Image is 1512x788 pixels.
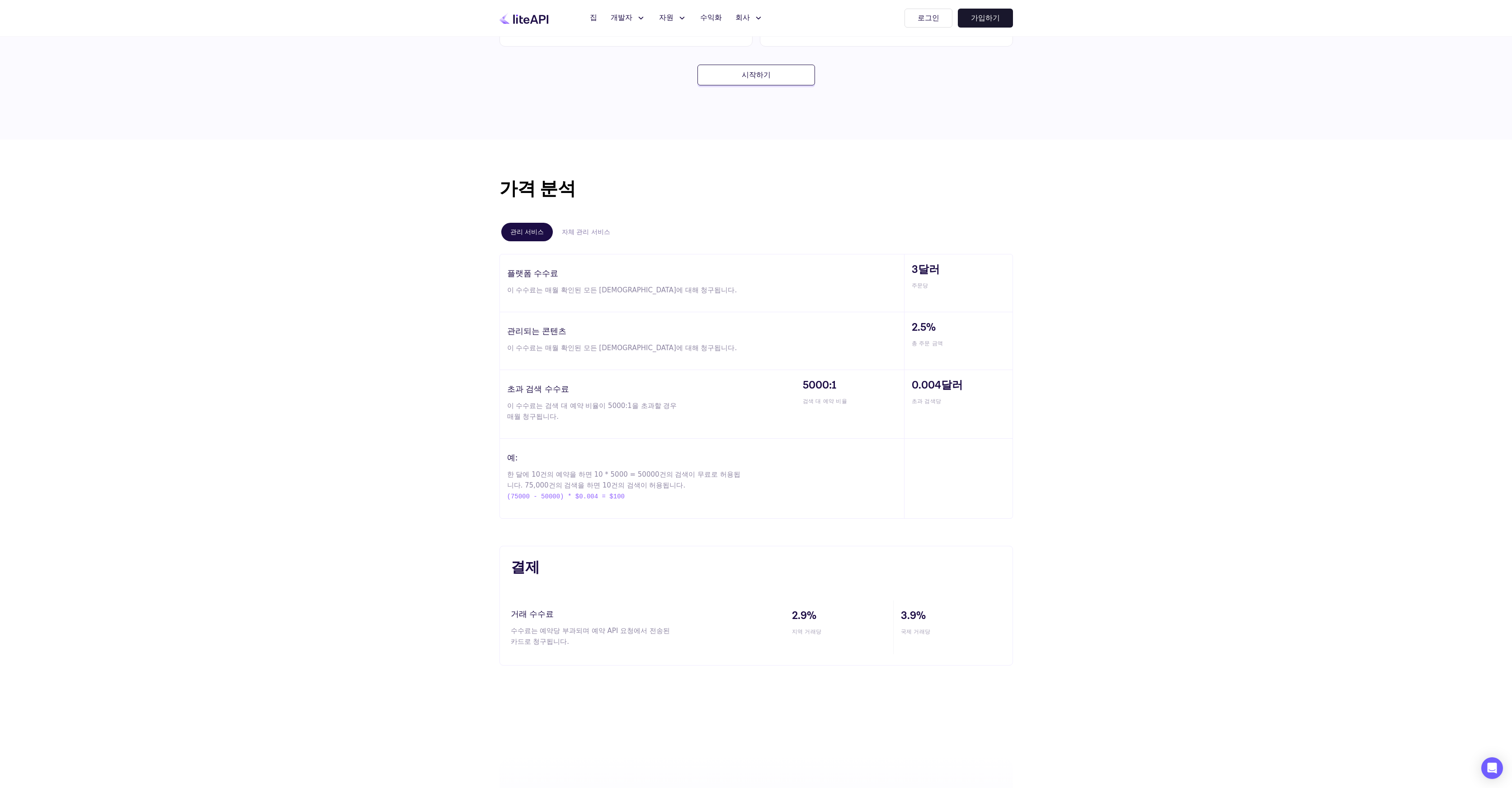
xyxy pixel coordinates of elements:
font: 5000:1 [803,378,836,392]
font: 집 [590,13,597,23]
font: 3.9% [901,609,926,623]
font: (75000 - 50000) * $0.004 = $100 [507,493,625,500]
font: 결제 [511,558,540,577]
font: 거래 수수료 [511,609,554,619]
font: 이 수수료는 매월 확인된 모든 [DEMOGRAPHIC_DATA]에 대해 청구됩니다. [507,286,737,294]
font: 관리 서비스 [510,228,544,235]
div: 인터콤 메신저 열기 [1481,757,1503,779]
button: 자원 [654,9,692,27]
font: 이 수수료는 매월 확인된 모든 [DEMOGRAPHIC_DATA]에 대해 청구됩니다. [507,344,737,352]
font: 3달러 [912,263,940,277]
font: 수수료는 예약당 부과되며 예약 API 요청에서 전송된 카드로 청구됩니다. [511,627,670,646]
font: 2.5% [912,320,936,334]
font: 이 수수료는 검색 대 예약 비율이 5000:1을 초과할 경우 매월 청구됩니다. [507,402,677,421]
font: 총 주문 금액 [912,340,943,347]
font: 가입하기 [971,14,1000,22]
font: 시작하기 [742,70,771,79]
a: 집 [584,9,603,27]
font: 초과 검색 수수료 [507,384,569,394]
font: 회사 [735,13,750,23]
font: 로그인 [918,14,939,22]
font: 자원 [659,13,674,23]
button: 자체 관리 서비스 [553,223,619,241]
font: 관리되는 콘텐츠 [507,326,567,336]
font: 2.9% [792,609,816,623]
font: 개발자 [611,13,632,23]
font: 가격 분석 [499,178,576,201]
button: 관리 서비스 [501,223,553,241]
font: 0.004달러 [912,378,963,392]
button: 가입하기 [958,9,1013,28]
button: 로그인 [904,9,952,28]
font: 예: [507,453,518,462]
font: 국제 거래당 [901,629,931,635]
a: 수익화 [695,9,727,27]
button: 회사 [730,9,768,27]
button: 개발자 [605,9,651,27]
font: 자체 관리 서비스 [562,228,610,235]
font: 초과 검색당 [912,398,942,404]
button: 시작하기 [697,65,815,85]
font: 수익화 [700,13,722,23]
font: 한 달에 10건의 예약을 하면 10 * 5000 = 50000건의 검색이 무료로 허용됩니다. 75,000건의 검색을 하면 10건의 검색이 허용됩니다. [507,470,740,489]
font: 지역 거래당 [792,629,822,635]
font: 플랫폼 수수료 [507,268,559,278]
font: 검색 대 예약 비율 [803,398,847,404]
font: 주문당 [912,282,928,289]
